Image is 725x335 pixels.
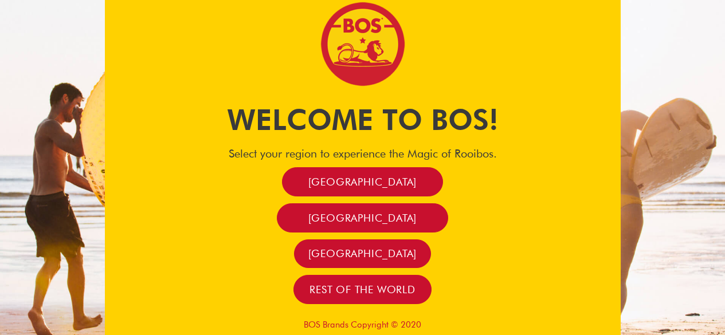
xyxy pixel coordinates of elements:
h4: Select your region to experience the Magic of Rooibos. [105,147,621,160]
h1: Welcome to BOS! [105,100,621,140]
span: Rest of the world [309,283,416,296]
a: Rest of the world [293,275,432,304]
a: [GEOGRAPHIC_DATA] [282,167,444,196]
a: [GEOGRAPHIC_DATA] [294,239,430,269]
span: [GEOGRAPHIC_DATA] [308,211,417,224]
span: [GEOGRAPHIC_DATA] [308,175,417,188]
p: BOS Brands Copyright © 2020 [105,320,621,330]
a: [GEOGRAPHIC_DATA] [277,203,449,232]
img: Bos Brands [320,1,406,87]
span: [GEOGRAPHIC_DATA] [308,247,417,260]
